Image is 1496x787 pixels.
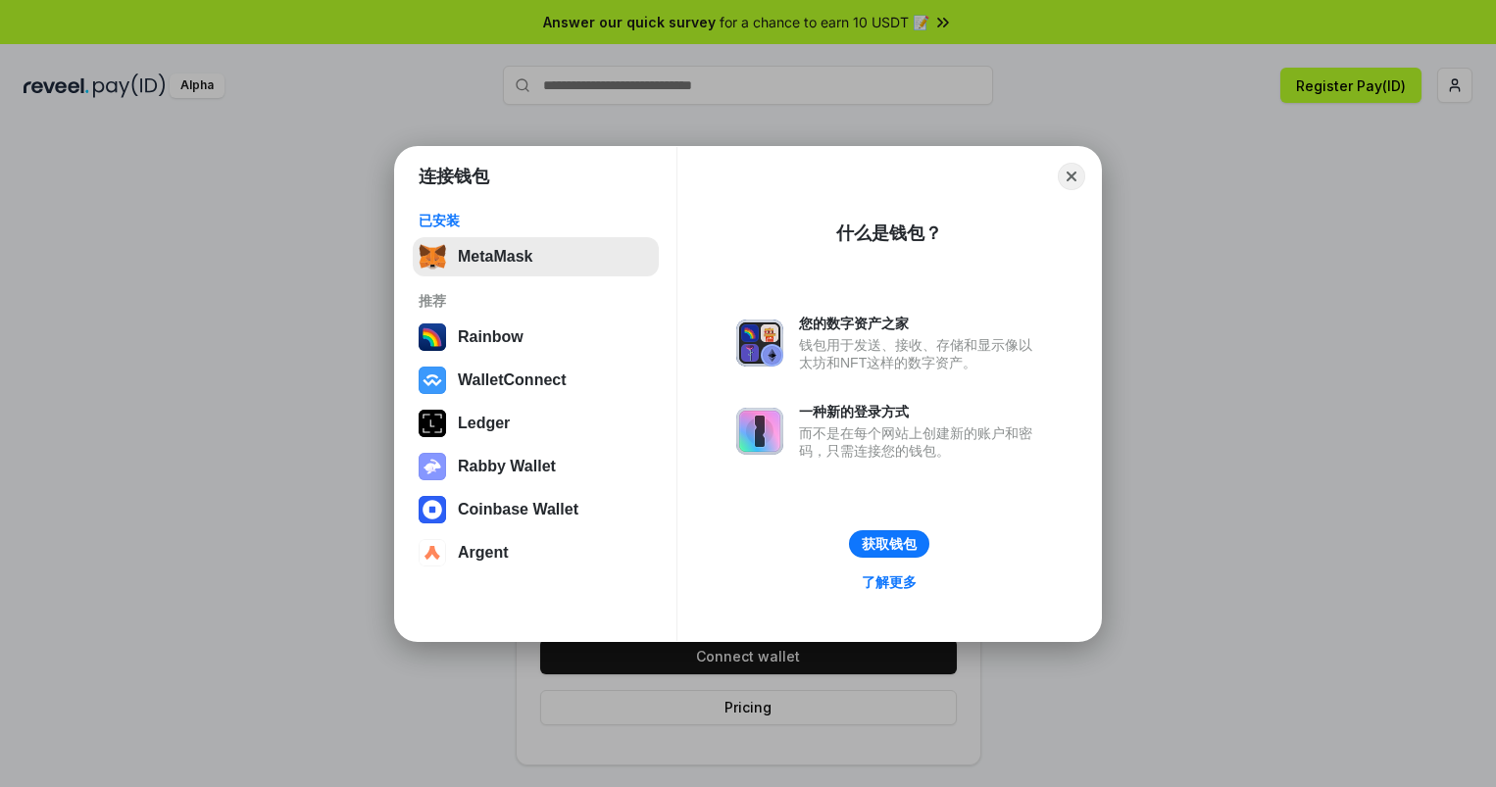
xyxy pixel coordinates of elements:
div: 推荐 [419,292,653,310]
div: 一种新的登录方式 [799,403,1042,420]
img: svg+xml,%3Csvg%20fill%3D%22none%22%20height%3D%2233%22%20viewBox%3D%220%200%2035%2033%22%20width%... [419,243,446,271]
img: svg+xml,%3Csvg%20width%3D%2228%22%20height%3D%2228%22%20viewBox%3D%220%200%2028%2028%22%20fill%3D... [419,496,446,523]
img: svg+xml,%3Csvg%20width%3D%2228%22%20height%3D%2228%22%20viewBox%3D%220%200%2028%2028%22%20fill%3D... [419,367,446,394]
div: Coinbase Wallet [458,501,578,518]
div: 了解更多 [862,573,917,591]
img: svg+xml,%3Csvg%20width%3D%2228%22%20height%3D%2228%22%20viewBox%3D%220%200%2028%2028%22%20fill%3D... [419,539,446,566]
div: 获取钱包 [862,535,917,553]
div: Argent [458,544,509,562]
button: Rabby Wallet [413,447,659,486]
div: 而不是在每个网站上创建新的账户和密码，只需连接您的钱包。 [799,424,1042,460]
button: Argent [413,533,659,572]
button: Rainbow [413,318,659,357]
button: WalletConnect [413,361,659,400]
div: Rabby Wallet [458,458,556,475]
div: Ledger [458,415,510,432]
img: svg+xml,%3Csvg%20xmlns%3D%22http%3A%2F%2Fwww.w3.org%2F2000%2Fsvg%22%20fill%3D%22none%22%20viewBox... [736,320,783,367]
button: Coinbase Wallet [413,490,659,529]
button: Ledger [413,404,659,443]
div: 您的数字资产之家 [799,315,1042,332]
img: svg+xml,%3Csvg%20xmlns%3D%22http%3A%2F%2Fwww.w3.org%2F2000%2Fsvg%22%20fill%3D%22none%22%20viewBox... [736,408,783,455]
img: svg+xml,%3Csvg%20width%3D%22120%22%20height%3D%22120%22%20viewBox%3D%220%200%20120%20120%22%20fil... [419,323,446,351]
div: MetaMask [458,248,532,266]
button: Close [1058,163,1085,190]
button: MetaMask [413,237,659,276]
div: WalletConnect [458,371,567,389]
img: svg+xml,%3Csvg%20xmlns%3D%22http%3A%2F%2Fwww.w3.org%2F2000%2Fsvg%22%20width%3D%2228%22%20height%3... [419,410,446,437]
button: 获取钱包 [849,530,929,558]
div: 钱包用于发送、接收、存储和显示像以太坊和NFT这样的数字资产。 [799,336,1042,371]
div: Rainbow [458,328,524,346]
div: 什么是钱包？ [836,221,942,245]
div: 已安装 [419,212,653,229]
a: 了解更多 [850,569,928,595]
h1: 连接钱包 [419,165,489,188]
img: svg+xml,%3Csvg%20xmlns%3D%22http%3A%2F%2Fwww.w3.org%2F2000%2Fsvg%22%20fill%3D%22none%22%20viewBox... [419,453,446,480]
